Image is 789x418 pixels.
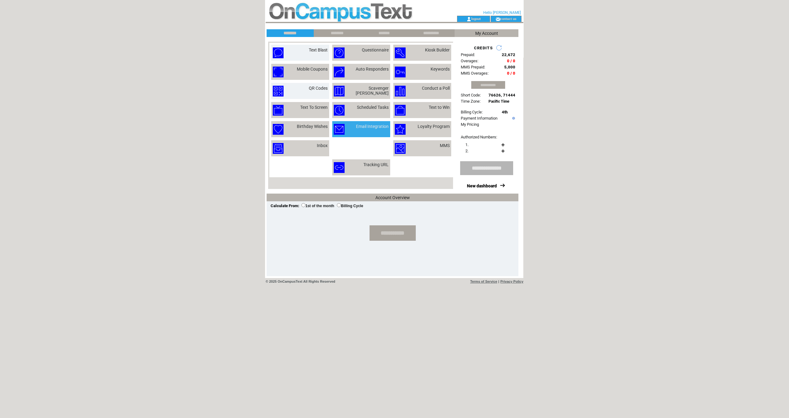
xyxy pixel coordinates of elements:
[273,86,284,96] img: qr-codes.png
[362,47,389,52] a: Questionnaire
[440,143,450,148] a: MMS
[356,67,389,72] a: Auto Responders
[502,52,515,57] span: 22,672
[334,86,345,96] img: scavenger-hunt.png
[317,143,328,148] a: Inbox
[356,86,389,96] a: Scavenger [PERSON_NAME]
[461,122,479,127] a: My Pricing
[337,204,363,208] label: Billing Cycle
[461,110,483,114] span: Billing Cycle:
[297,124,328,129] a: Birthday Wishes
[375,195,410,200] span: Account Overview
[301,203,305,207] input: 1st of the month
[334,124,345,135] img: email-integration.png
[507,59,515,63] span: 0 / 0
[504,65,515,69] span: 5,000
[356,124,389,129] a: Email Integration
[334,162,345,173] img: tracking-url.png
[500,17,517,21] a: contact us
[425,47,450,52] a: Kiosk Builder
[507,71,515,76] span: 0 / 0
[273,105,284,116] img: text-to-screen.png
[395,105,406,116] img: text-to-win.png
[500,280,523,283] a: Privacy Policy
[422,86,450,91] a: Conduct a Poll
[418,124,450,129] a: Loyalty Program
[395,143,406,154] img: mms.png
[334,67,345,77] img: auto-responders.png
[467,17,471,22] img: account_icon.gif
[502,110,508,114] span: 4th
[461,59,478,63] span: Overages:
[273,143,284,154] img: inbox.png
[475,31,498,36] span: My Account
[461,116,497,121] a: Payment Information
[489,93,515,97] span: 76626, 71444
[461,135,497,139] span: Authorized Numbers:
[498,280,499,283] span: |
[273,67,284,77] img: mobile-coupons.png
[461,99,480,104] span: Time Zone:
[266,280,335,283] span: © 2025 OnCampusText All Rights Reserved
[474,46,493,50] span: CREDITS
[395,86,406,96] img: conduct-a-poll.png
[363,162,389,167] a: Tracking URL
[273,47,284,58] img: text-blast.png
[461,52,475,57] span: Prepaid:
[395,124,406,135] img: loyalty-program.png
[309,47,328,52] a: Text Blast
[496,17,500,22] img: contact_us_icon.gif
[471,17,481,21] a: logout
[429,105,450,110] a: Text to Win
[273,124,284,135] img: birthday-wishes.png
[461,93,481,97] span: Short Code:
[337,203,341,207] input: Billing Cycle
[461,65,485,69] span: MMS Prepaid:
[334,105,345,116] img: scheduled-tasks.png
[297,67,328,72] a: Mobile Coupons
[300,105,328,110] a: Text To Screen
[489,99,509,104] span: Pacific Time
[301,204,334,208] label: 1st of the month
[431,67,450,72] a: Keywords
[357,105,389,110] a: Scheduled Tasks
[395,67,406,77] img: keywords.png
[465,142,468,147] span: 1.
[271,203,299,208] span: Calculate From:
[511,117,515,120] img: help.gif
[309,86,328,91] a: QR Codes
[465,149,468,153] span: 2.
[470,280,497,283] a: Terms of Service
[467,183,497,188] a: New dashboard
[395,47,406,58] img: kiosk-builder.png
[334,47,345,58] img: questionnaire.png
[483,10,521,15] span: Hello [PERSON_NAME]
[461,71,489,76] span: MMS Overages:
